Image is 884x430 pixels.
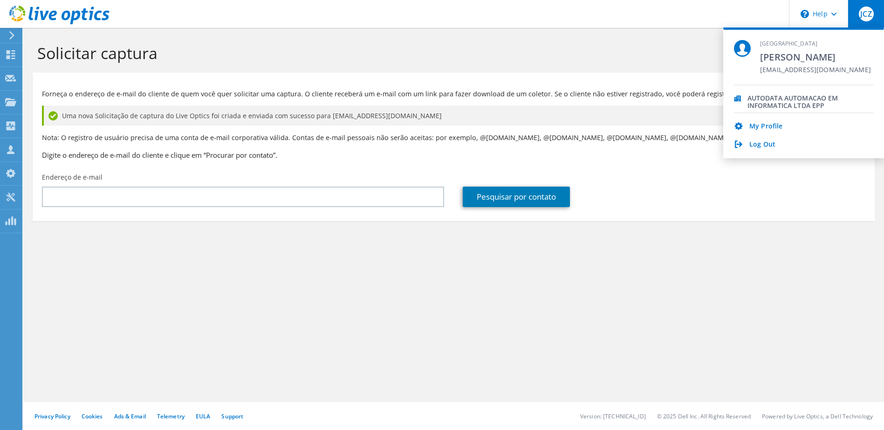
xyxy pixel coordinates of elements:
div: AUTODATA AUTOMACAO EM INFORMATICA LTDA EPP [747,94,873,103]
span: Uma nova Solicitação de captura do Live Optics foi criada e enviada com sucesso para [EMAIL_ADDRE... [62,111,442,121]
h3: Digite o endereço de e-mail do cliente e clique em “Procurar por contato”. [42,150,865,160]
svg: \n [801,10,809,18]
a: Ads & Email [114,412,146,420]
span: [EMAIL_ADDRESS][DOMAIN_NAME] [760,66,871,75]
a: Pesquisar por contato [463,187,570,207]
span: JCZ [859,7,874,21]
a: EULA [196,412,210,420]
span: [PERSON_NAME] [760,51,871,63]
a: Cookies [82,412,103,420]
label: Endereço de e-mail [42,173,103,182]
li: Powered by Live Optics, a Dell Technology [762,412,873,420]
li: © 2025 Dell Inc. All Rights Reserved [657,412,751,420]
a: Telemetry [157,412,185,420]
li: Version: [TECHNICAL_ID] [580,412,646,420]
h1: Solicitar captura [37,43,865,63]
a: Privacy Policy [34,412,70,420]
a: Log Out [749,141,775,149]
a: Support [221,412,243,420]
p: Nota: O registro de usuário precisa de uma conta de e-mail corporativa válida. Contas de e-mail p... [42,133,865,143]
p: Forneça o endereço de e-mail do cliente de quem você quer solicitar uma captura. O cliente recebe... [42,89,865,99]
span: [GEOGRAPHIC_DATA] [760,40,871,48]
a: My Profile [749,122,782,131]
